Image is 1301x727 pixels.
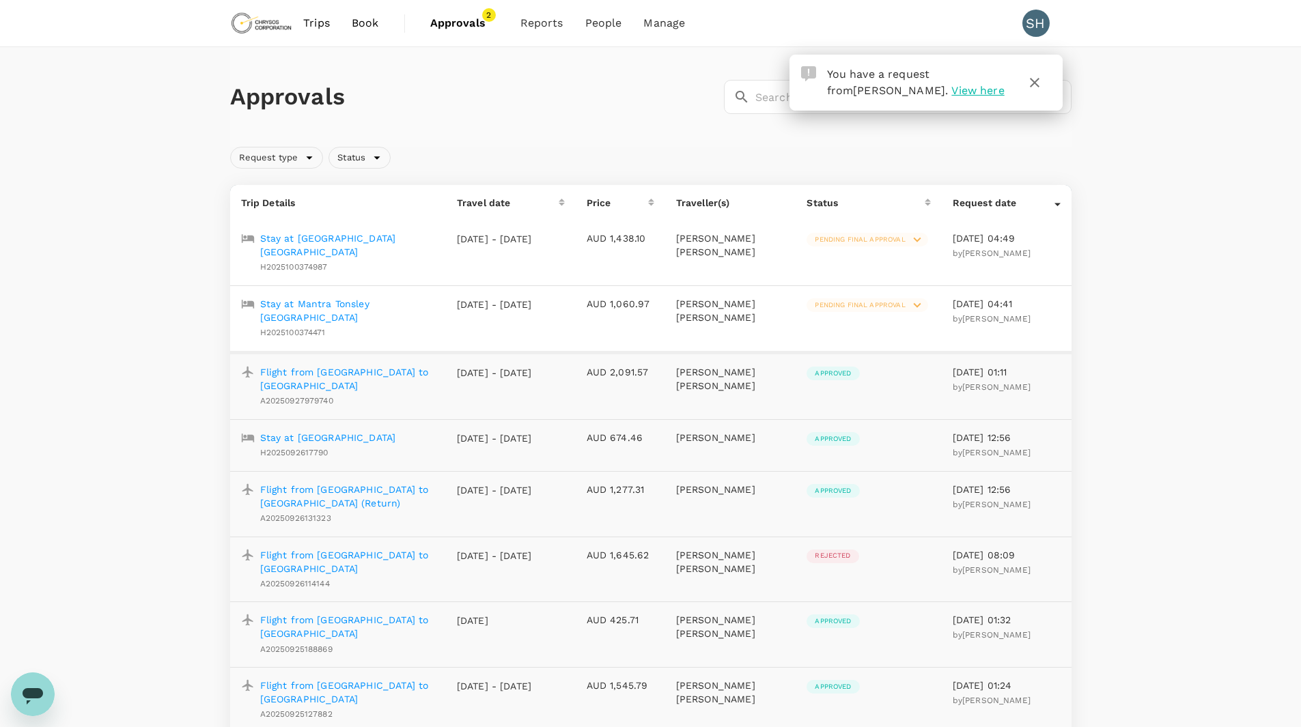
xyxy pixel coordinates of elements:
[807,369,859,378] span: Approved
[520,15,563,31] span: Reports
[260,328,326,337] span: H2025100374471
[430,15,499,31] span: Approvals
[962,248,1031,258] span: [PERSON_NAME]
[953,382,1031,392] span: by
[807,300,913,310] span: Pending final approval
[951,84,1004,97] span: View here
[676,196,785,210] p: Traveller(s)
[953,248,1031,258] span: by
[260,483,435,510] a: Flight from [GEOGRAPHIC_DATA] to [GEOGRAPHIC_DATA] (Return)
[303,15,330,31] span: Trips
[587,365,654,379] p: AUD 2,091.57
[801,66,816,81] img: Approval Request
[676,548,785,575] p: [PERSON_NAME] [PERSON_NAME]
[260,297,435,324] a: Stay at Mantra Tonsley [GEOGRAPHIC_DATA]
[260,396,333,405] span: A20250927979740
[260,513,331,523] span: A20250926131323
[457,431,532,445] p: [DATE] - [DATE]
[587,548,654,562] p: AUD 1,645.62
[962,500,1031,509] span: [PERSON_NAME]
[953,483,1061,496] p: [DATE] 12:56
[755,80,1072,114] input: Search by travellers, trips, or destination
[953,314,1031,324] span: by
[962,382,1031,392] span: [PERSON_NAME]
[260,262,328,272] span: H2025100374987
[807,551,858,560] span: Rejected
[953,448,1031,457] span: by
[587,297,654,311] p: AUD 1,060.97
[352,15,379,31] span: Book
[676,679,785,706] p: [PERSON_NAME] [PERSON_NAME]
[11,672,55,716] iframe: Button to launch messaging window
[807,434,859,444] span: Approved
[587,483,654,496] p: AUD 1,277.31
[587,679,654,692] p: AUD 1,545.79
[807,235,913,244] span: Pending final approval
[853,84,945,97] span: [PERSON_NAME]
[953,565,1031,575] span: by
[585,15,622,31] span: People
[807,196,924,210] div: Status
[231,152,307,165] span: Request type
[953,630,1031,640] span: by
[953,196,1054,210] div: Request date
[457,366,532,380] p: [DATE] - [DATE]
[962,448,1031,457] span: [PERSON_NAME]
[807,298,927,312] div: Pending final approval
[953,431,1061,444] p: [DATE] 12:56
[676,297,785,324] p: [PERSON_NAME] [PERSON_NAME]
[676,483,785,496] p: [PERSON_NAME]
[962,565,1031,575] span: [PERSON_NAME]
[807,682,859,692] span: Approved
[457,483,532,497] p: [DATE] - [DATE]
[1022,10,1050,37] div: SH
[953,613,1061,627] p: [DATE] 01:32
[643,15,685,31] span: Manage
[260,431,396,444] a: Stay at [GEOGRAPHIC_DATA]
[457,196,559,210] div: Travel date
[260,448,328,457] span: H2025092617790
[260,365,435,393] p: Flight from [GEOGRAPHIC_DATA] to [GEOGRAPHIC_DATA]
[329,152,374,165] span: Status
[230,8,293,38] img: Chrysos Corporation
[807,486,859,496] span: Approved
[260,644,333,654] span: A20250925188869
[953,679,1061,692] p: [DATE] 01:24
[807,616,859,626] span: Approved
[328,147,391,169] div: Status
[827,68,949,97] span: You have a request from .
[260,231,435,259] a: Stay at [GEOGRAPHIC_DATA] [GEOGRAPHIC_DATA]
[587,231,654,245] p: AUD 1,438.10
[587,613,654,627] p: AUD 425.71
[676,431,785,444] p: [PERSON_NAME]
[962,314,1031,324] span: [PERSON_NAME]
[676,365,785,393] p: [PERSON_NAME] [PERSON_NAME]
[962,630,1031,640] span: [PERSON_NAME]
[953,297,1061,311] p: [DATE] 04:41
[260,548,435,575] a: Flight from [GEOGRAPHIC_DATA] to [GEOGRAPHIC_DATA]
[587,196,648,210] div: Price
[241,196,435,210] p: Trip Details
[807,233,927,246] div: Pending final approval
[676,613,785,640] p: [PERSON_NAME] [PERSON_NAME]
[482,8,496,22] span: 2
[260,613,435,640] a: Flight from [GEOGRAPHIC_DATA] to [GEOGRAPHIC_DATA]
[587,431,654,444] p: AUD 674.46
[260,679,435,706] a: Flight from [GEOGRAPHIC_DATA] to [GEOGRAPHIC_DATA]
[953,548,1061,562] p: [DATE] 08:09
[953,231,1061,245] p: [DATE] 04:49
[457,298,532,311] p: [DATE] - [DATE]
[230,147,324,169] div: Request type
[962,696,1031,705] span: [PERSON_NAME]
[457,679,532,693] p: [DATE] - [DATE]
[260,579,330,588] span: A20250926114144
[230,83,718,111] h1: Approvals
[260,709,333,719] span: A20250925127882
[457,614,532,627] p: [DATE]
